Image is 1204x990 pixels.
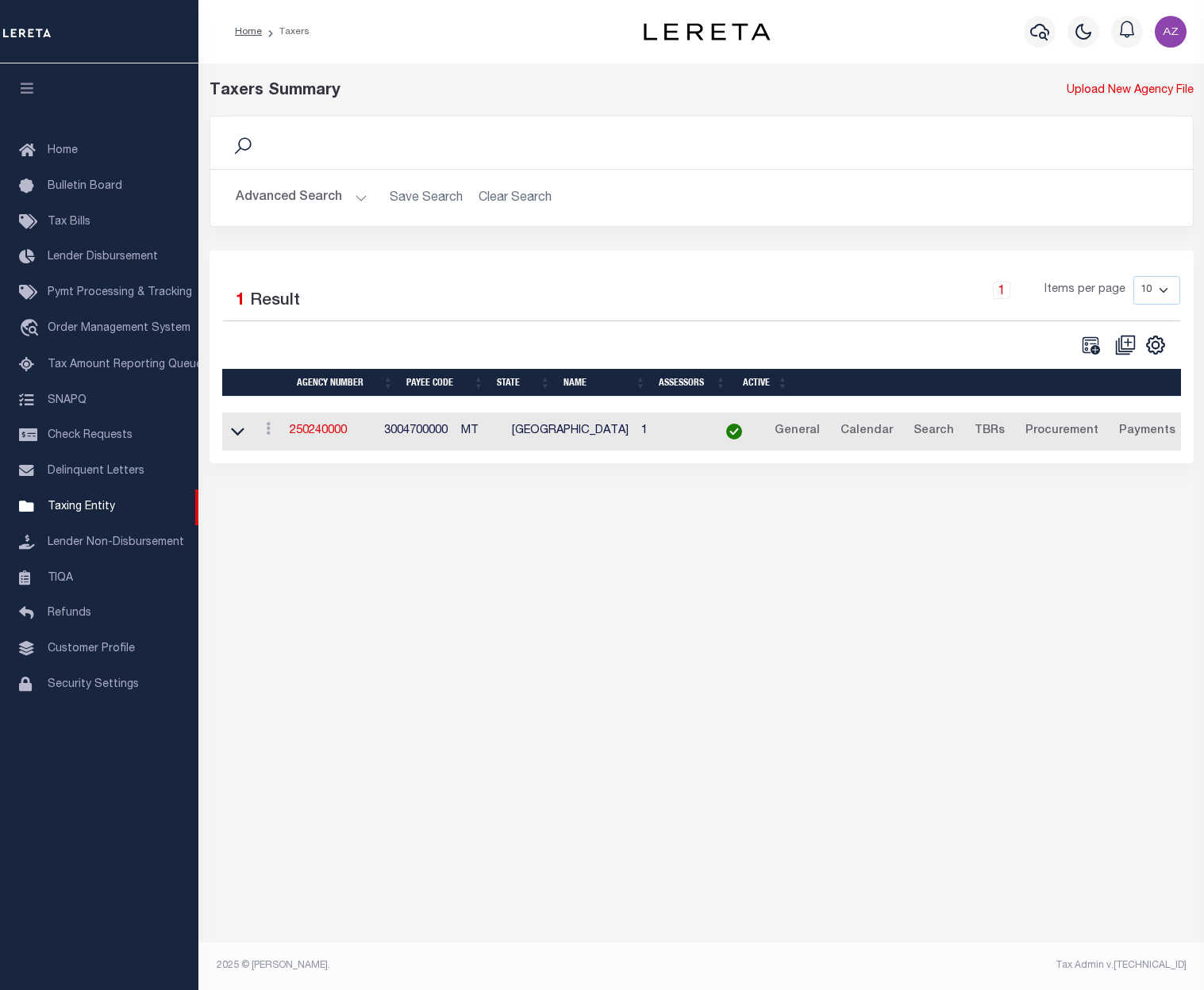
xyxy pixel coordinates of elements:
[48,251,158,263] span: Lender Disbursement
[455,412,506,451] td: MT
[48,287,192,298] span: Pymt Processing & Tracking
[1018,419,1106,444] a: Procurement
[19,319,44,340] i: travel_explore
[210,79,942,103] div: Taxers Summary
[48,501,115,512] span: Taxing Entity
[1112,419,1183,444] a: Payments
[378,412,455,451] td: 3004700000
[557,369,652,397] th: Name: activate to sort column ascending
[506,412,635,451] td: [GEOGRAPHIC_DATA]
[833,419,900,444] a: Calendar
[490,369,557,397] th: State: activate to sort column ascending
[290,425,347,436] a: 250240000
[635,412,707,451] td: 1
[290,369,400,397] th: Agency Number: activate to sort column ascending
[767,419,827,444] a: General
[967,419,1012,444] a: TBRs
[48,359,202,370] span: Tax Amount Reporting Queue
[906,419,961,444] a: Search
[1155,16,1187,48] img: svg+xml;base64,PHN2ZyB4bWxucz0iaHR0cDovL3d3dy53My5vcmcvMjAwMC9zdmciIHBvaW50ZXItZXZlbnRzPSJub25lIi...
[48,537,184,548] span: Lender Non-Disbursement
[48,679,139,690] span: Security Settings
[993,282,1010,299] a: 1
[733,369,794,397] th: Active: activate to sort column ascending
[48,608,91,619] span: Refunds
[48,145,78,156] span: Home
[250,289,300,314] label: Result
[262,25,310,39] li: Taxers
[236,293,245,309] span: 1
[1044,282,1125,299] span: Items per page
[48,466,144,477] span: Delinquent Letters
[48,181,122,192] span: Bulletin Board
[400,369,490,397] th: Payee Code: activate to sort column ascending
[48,217,90,228] span: Tax Bills
[48,430,133,441] span: Check Requests
[236,182,367,213] button: Advanced Search
[48,394,87,405] span: SNAPQ
[1067,82,1194,100] a: Upload New Agency File
[48,643,135,654] span: Customer Profile
[48,572,73,583] span: TIQA
[726,424,742,439] img: check-icon-green.svg
[644,23,771,40] img: logo-dark.svg
[48,323,190,334] span: Order Management System
[235,27,262,36] a: Home
[652,369,733,397] th: Assessors: activate to sort column ascending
